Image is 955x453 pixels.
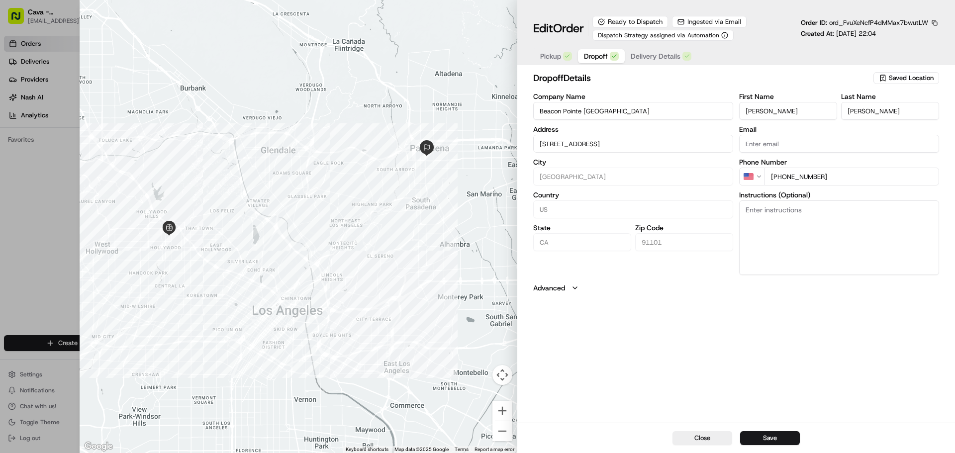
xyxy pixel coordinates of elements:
div: Past conversations [10,129,64,137]
input: Enter country [533,200,733,218]
input: Enter email [739,135,939,153]
label: Country [533,191,733,198]
img: 8571987876998_91fb9ceb93ad5c398215_72.jpg [21,95,39,113]
div: We're available if you need us! [45,105,137,113]
label: Address [533,126,733,133]
label: Company Name [533,93,733,100]
span: Map data ©2025 Google [394,447,449,452]
a: 💻API Documentation [80,191,164,209]
span: Order [553,20,584,36]
button: Saved Location [873,71,939,85]
span: • [108,154,111,162]
span: Pylon [99,220,120,227]
label: Zip Code [635,224,733,231]
span: Delivery Details [631,51,680,61]
label: Phone Number [739,159,939,166]
a: Report a map error [475,447,514,452]
input: Enter state [533,233,631,251]
label: City [533,159,733,166]
label: First Name [739,93,837,100]
img: Google [82,440,115,453]
label: Last Name [841,93,939,100]
button: Keyboard shortcuts [346,446,388,453]
p: Welcome 👋 [10,40,181,56]
button: See all [154,127,181,139]
input: 123 S Marengo Ave #200, Pasadena, CA 91101, USA [533,135,733,153]
button: Close [672,431,732,445]
span: Dispatch Strategy assigned via Automation [598,31,719,39]
div: 💻 [84,196,92,204]
h1: Edit [533,20,584,36]
button: Save [740,431,800,445]
label: Instructions (Optional) [739,191,939,198]
a: Open this area in Google Maps (opens a new window) [82,440,115,453]
span: Saved Location [889,74,934,83]
span: Dropoff [584,51,608,61]
label: State [533,224,631,231]
span: Pickup [540,51,561,61]
img: 1736555255976-a54dd68f-1ca7-489b-9aae-adbdc363a1c4 [10,95,28,113]
span: Knowledge Base [20,195,76,205]
button: Zoom out [492,421,512,441]
label: Email [739,126,939,133]
p: Order ID: [801,18,928,27]
input: Enter zip code [635,233,733,251]
button: Ingested via Email [672,16,747,28]
span: API Documentation [94,195,160,205]
div: Ready to Dispatch [592,16,668,28]
button: Dispatch Strategy assigned via Automation [592,30,734,41]
input: Enter city [533,168,733,185]
h2: dropoff Details [533,71,871,85]
input: Clear [26,64,164,75]
input: Enter last name [841,102,939,120]
button: Start new chat [169,98,181,110]
label: Advanced [533,283,565,293]
span: Ingested via Email [687,17,741,26]
a: Powered byPylon [70,219,120,227]
input: Enter phone number [764,168,939,185]
input: Enter first name [739,102,837,120]
div: 📗 [10,196,18,204]
p: Created At: [801,29,876,38]
img: Wisdom Oko [10,145,26,164]
a: 📗Knowledge Base [6,191,80,209]
img: 1736555255976-a54dd68f-1ca7-489b-9aae-adbdc363a1c4 [20,155,28,163]
span: [DATE] [113,154,134,162]
input: Enter company name [533,102,733,120]
span: [DATE] 22:04 [836,29,876,38]
button: Map camera controls [492,365,512,385]
a: Terms [455,447,469,452]
img: Nash [10,10,30,30]
div: Start new chat [45,95,163,105]
span: ord_FvuXeNcfP4dMMax7bwutLW [829,18,928,27]
button: Zoom in [492,401,512,421]
span: Wisdom [PERSON_NAME] [31,154,106,162]
button: Advanced [533,283,939,293]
